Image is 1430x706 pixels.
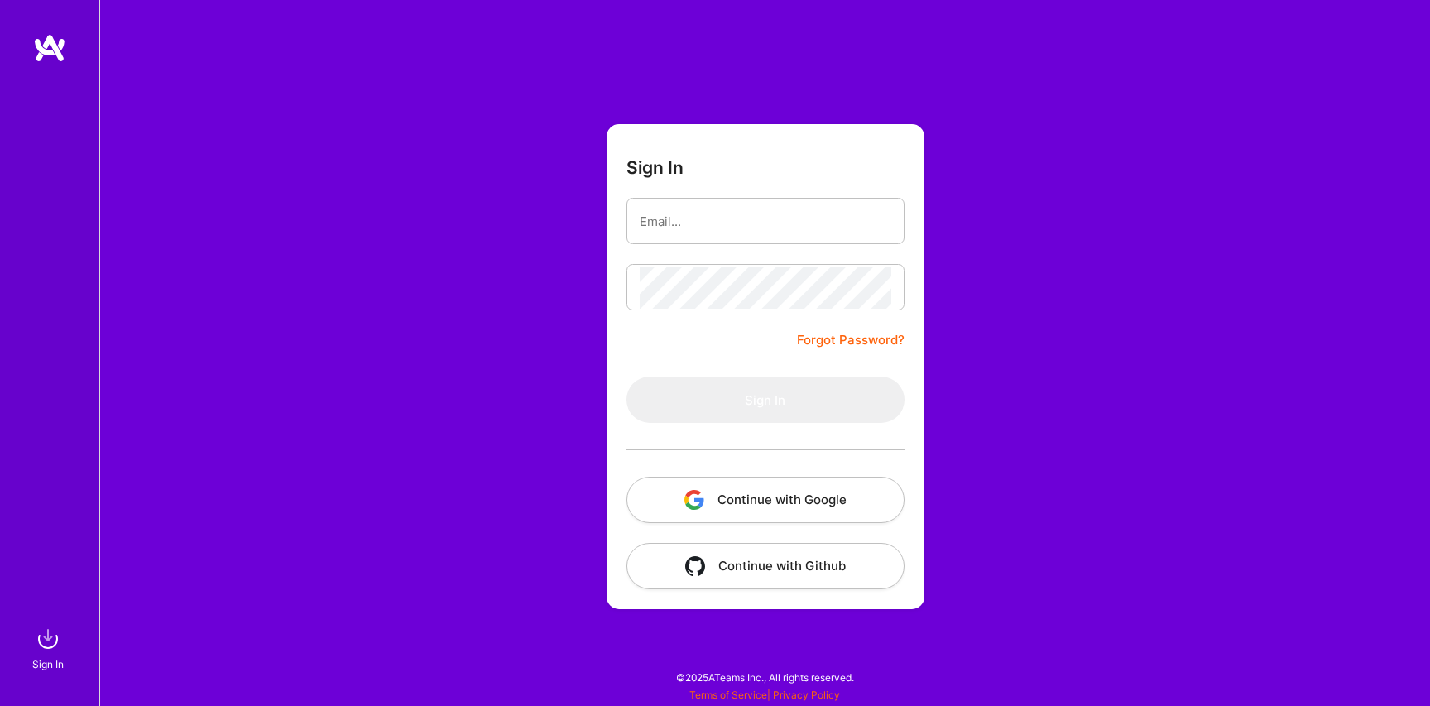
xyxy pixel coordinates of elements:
[626,543,905,589] button: Continue with Github
[640,200,891,243] input: Email...
[685,556,705,576] img: icon
[99,656,1430,698] div: © 2025 ATeams Inc., All rights reserved.
[626,377,905,423] button: Sign In
[689,689,767,701] a: Terms of Service
[33,33,66,63] img: logo
[689,689,840,701] span: |
[35,622,65,673] a: sign inSign In
[773,689,840,701] a: Privacy Policy
[626,157,684,178] h3: Sign In
[32,656,64,673] div: Sign In
[626,477,905,523] button: Continue with Google
[797,330,905,350] a: Forgot Password?
[31,622,65,656] img: sign in
[684,490,704,510] img: icon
